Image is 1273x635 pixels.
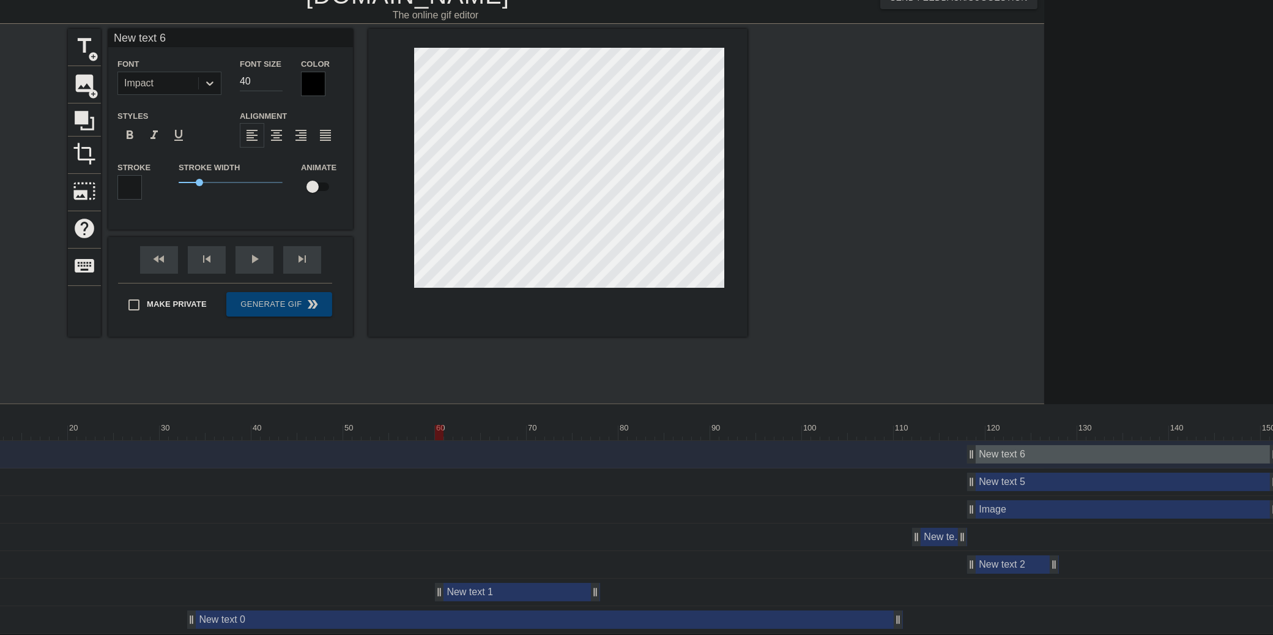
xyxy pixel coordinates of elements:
[344,422,355,434] div: 50
[231,297,327,312] span: Generate Gif
[73,142,96,165] span: crop
[161,422,172,434] div: 30
[895,422,910,434] div: 110
[117,58,139,70] label: Font
[226,292,332,317] button: Generate Gif
[124,76,154,91] div: Impact
[1048,558,1060,571] span: drag_handle
[147,128,161,143] span: format_italic
[965,503,978,516] span: drag_handle
[620,422,631,434] div: 80
[117,162,150,174] label: Stroke
[269,128,284,143] span: format_align_center
[73,179,96,203] span: photo_size_select_large
[73,254,96,277] span: keyboard
[69,422,80,434] div: 20
[247,252,262,266] span: play_arrow
[240,58,281,70] label: Font Size
[318,128,333,143] span: format_align_justify
[433,586,445,598] span: drag_handle
[301,162,336,174] label: Animate
[147,298,207,310] span: Make Private
[528,422,539,434] div: 70
[436,422,447,434] div: 60
[892,614,904,626] span: drag_handle
[88,51,98,62] span: add_circle
[965,448,978,460] span: drag_handle
[294,128,308,143] span: format_align_right
[956,531,968,543] span: drag_handle
[88,89,98,99] span: add_circle
[152,252,166,266] span: fast_rewind
[73,34,96,58] span: title
[711,422,722,434] div: 90
[73,217,96,240] span: help
[589,586,601,598] span: drag_handle
[185,614,198,626] span: drag_handle
[301,58,330,70] label: Color
[295,252,310,266] span: skip_next
[240,110,287,122] label: Alignment
[253,422,264,434] div: 40
[199,252,214,266] span: skip_previous
[245,128,259,143] span: format_align_left
[987,422,1002,434] div: 120
[965,558,978,571] span: drag_handle
[117,110,149,122] label: Styles
[306,297,321,312] span: double_arrow
[179,162,240,174] label: Stroke Width
[202,8,670,23] div: The online gif editor
[1170,422,1186,434] div: 140
[910,531,922,543] span: drag_handle
[171,128,186,143] span: format_underline
[965,476,978,488] span: drag_handle
[803,422,818,434] div: 100
[122,128,137,143] span: format_bold
[1078,422,1094,434] div: 130
[73,72,96,95] span: image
